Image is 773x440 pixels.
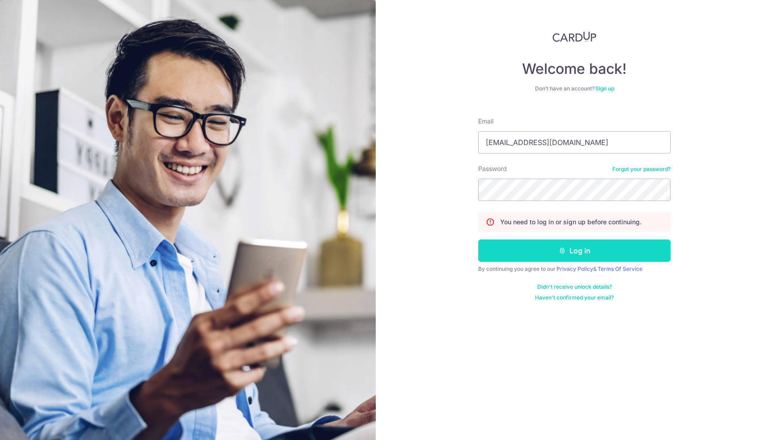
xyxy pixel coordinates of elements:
a: Terms Of Service [598,265,642,272]
a: Privacy Policy [556,265,593,272]
p: You need to log in or sign up before continuing. [500,218,641,226]
input: Enter your Email [478,131,671,154]
img: CardUp Logo [552,31,596,42]
button: Log in [478,239,671,262]
label: Password [478,164,507,173]
label: Email [478,117,493,126]
a: Forgot your password? [612,166,671,173]
div: By continuing you agree to our & [478,265,671,273]
a: Haven't confirmed your email? [535,294,614,301]
div: Don’t have an account? [478,85,671,92]
h4: Welcome back! [478,60,671,78]
a: Didn't receive unlock details? [537,283,612,290]
a: Sign up [595,85,614,92]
